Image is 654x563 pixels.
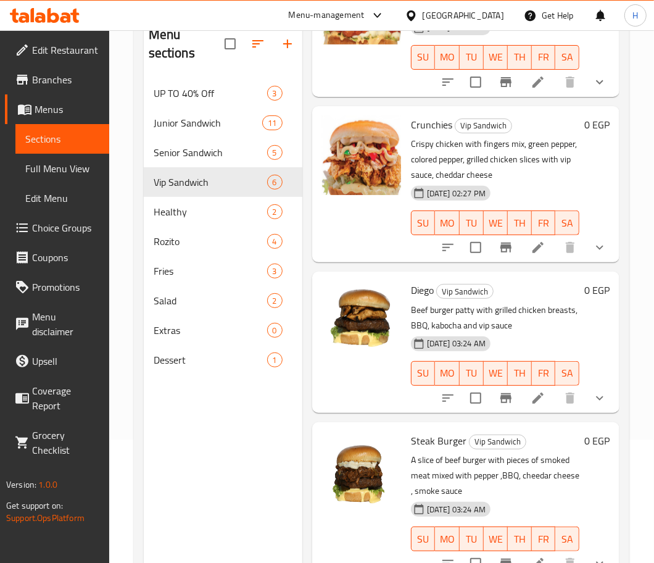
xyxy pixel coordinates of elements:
span: Extras [154,323,267,338]
a: Edit menu item [531,391,545,406]
span: Vip Sandwich [154,175,267,190]
button: delete [555,233,585,262]
span: Menu disclaimer [32,309,99,339]
a: Coverage Report [5,376,109,420]
span: Edit Menu [25,191,99,206]
a: Coupons [5,243,109,272]
div: Fries3 [144,256,302,286]
button: WE [484,361,508,386]
span: Select to update [463,69,489,95]
button: SA [555,527,579,551]
div: items [267,86,283,101]
span: TU [465,364,479,382]
button: Branch-specific-item [491,67,521,97]
p: Crispy chicken with fingers mix, green pepper, colored pepper, grilled chicken slices with vip sa... [411,136,579,183]
span: SA [560,214,574,232]
span: Sections [25,131,99,146]
div: items [267,323,283,338]
span: [DATE] 03:24 AM [422,504,490,515]
span: Healthy [154,204,267,219]
span: Coverage Report [32,383,99,413]
button: sort-choices [433,67,463,97]
h6: 0 EGP [584,116,610,133]
button: WE [484,527,508,551]
span: Sort sections [243,29,273,59]
span: 0 [268,325,282,336]
button: FR [532,45,556,70]
nav: Menu sections [144,73,302,380]
span: Grocery Checklist [32,428,99,457]
img: Diego [322,281,401,361]
span: Version: [6,477,36,493]
span: TH [513,48,527,66]
button: TU [460,361,484,386]
span: 6 [268,177,282,188]
a: Grocery Checklist [5,420,109,465]
span: SA [560,530,574,548]
span: Vip Sandwich [437,285,493,299]
a: Edit menu item [531,240,545,255]
button: TH [508,527,532,551]
span: Diego [411,281,434,299]
span: Menus [35,102,99,117]
button: SU [411,527,436,551]
div: Menu-management [289,8,365,23]
span: Vip Sandwich [455,119,511,133]
span: FR [537,364,551,382]
span: Full Menu View [25,161,99,176]
div: Healthy2 [144,197,302,227]
button: delete [555,383,585,413]
div: Vip Sandwich6 [144,167,302,197]
span: Select all sections [217,31,243,57]
div: Junior Sandwich [154,115,263,130]
span: SU [416,530,431,548]
a: Branches [5,65,109,94]
span: Steak Burger [411,432,466,450]
span: [DATE] 02:27 PM [422,188,490,199]
span: 1 [268,354,282,366]
div: Vip Sandwich [469,435,526,449]
span: SA [560,364,574,382]
h2: Menu sections [149,25,225,62]
button: show more [585,67,615,97]
h6: 0 EGP [584,281,610,299]
span: FR [537,530,551,548]
div: Salad2 [144,286,302,315]
button: MO [435,361,460,386]
span: 3 [268,88,282,99]
button: show more [585,383,615,413]
span: TU [465,530,479,548]
span: Fries [154,264,267,278]
p: Beef burger patty with grilled chicken breasts, BBQ, kabocha and vip sauce [411,302,579,333]
span: SU [416,48,431,66]
span: Select to update [463,235,489,261]
p: A slice of beef burger with pieces of smoked meat mixed with pepper ,BBQ, cheedar cheese , smoke ... [411,452,579,499]
span: Crunchies [411,115,452,134]
span: 2 [268,295,282,307]
span: WE [489,530,503,548]
div: items [267,293,283,308]
a: Upsell [5,346,109,376]
div: Extras0 [144,315,302,345]
span: MO [440,214,455,232]
a: Full Menu View [15,154,109,183]
a: Promotions [5,272,109,302]
span: Rozito [154,234,267,249]
button: sort-choices [433,383,463,413]
button: Branch-specific-item [491,383,521,413]
span: FR [537,214,551,232]
div: items [267,145,283,160]
button: TH [508,211,532,235]
span: WE [489,214,503,232]
span: MO [440,48,455,66]
span: Senior Sandwich [154,145,267,160]
div: items [267,264,283,278]
button: SA [555,211,579,235]
button: MO [435,527,460,551]
span: SU [416,364,431,382]
span: Vip Sandwich [470,435,526,449]
div: Vip Sandwich [436,284,494,299]
button: sort-choices [433,233,463,262]
span: Select to update [463,385,489,411]
img: Crunchies [322,116,401,195]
